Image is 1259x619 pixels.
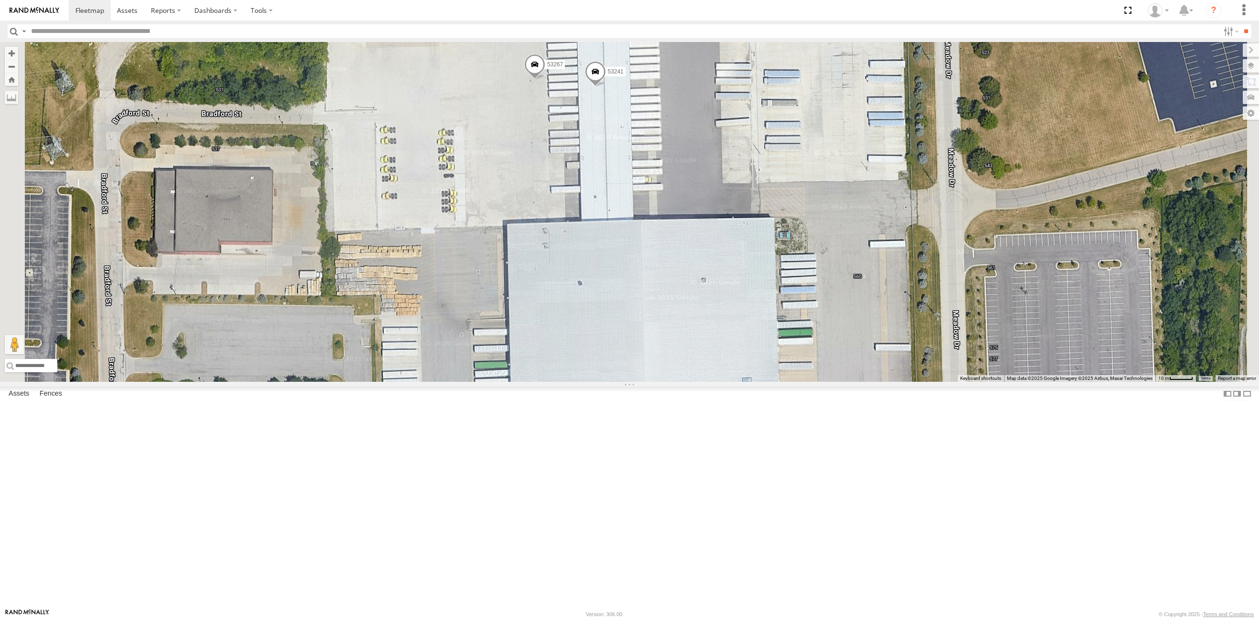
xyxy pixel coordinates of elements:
span: Map data ©2025 Google Imagery ©2025 Airbus, Maxar Technologies [1007,376,1153,381]
span: 53241 [607,69,623,75]
span: 10 m [1158,376,1169,381]
label: Dock Summary Table to the Right [1232,387,1242,400]
div: Version: 306.00 [586,611,622,617]
label: Search Filter Options [1220,24,1240,38]
button: Zoom Home [5,73,18,86]
i: ? [1206,3,1221,18]
div: Miky Transport [1144,3,1172,18]
label: Fences [35,387,67,400]
a: Visit our Website [5,609,49,619]
label: Assets [4,387,34,400]
button: Map Scale: 10 m per 46 pixels [1155,375,1196,382]
label: Measure [5,91,18,104]
img: rand-logo.svg [10,7,59,14]
a: Terms [1201,377,1211,380]
button: Zoom in [5,47,18,60]
label: Hide Summary Table [1242,387,1252,400]
button: Drag Pegman onto the map to open Street View [5,335,24,354]
button: Keyboard shortcuts [960,375,1001,382]
span: 53267 [547,61,562,68]
a: Report a map error [1218,376,1256,381]
label: Map Settings [1243,106,1259,120]
a: Terms and Conditions [1203,611,1254,617]
button: Zoom out [5,60,18,73]
label: Search Query [20,24,28,38]
label: Dock Summary Table to the Left [1223,387,1232,400]
div: © Copyright 2025 - [1159,611,1254,617]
